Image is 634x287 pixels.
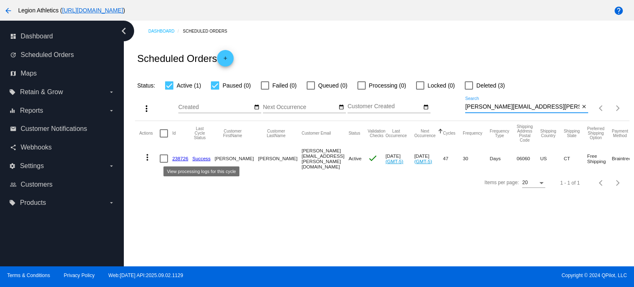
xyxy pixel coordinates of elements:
[386,159,403,164] a: (GMT-5)
[581,104,587,110] mat-icon: close
[177,81,201,90] span: Active (1)
[368,121,386,146] mat-header-cell: Validation Checks
[9,163,16,169] i: settings
[324,273,627,278] span: Copyright © 2024 QPilot, LLC
[222,81,251,90] span: Paused (0)
[139,121,160,146] mat-header-cell: Actions
[10,52,17,58] i: update
[7,273,50,278] a: Terms & Conditions
[9,107,16,114] i: equalizer
[183,25,234,38] a: Scheduled Orders
[593,175,610,191] button: Previous page
[10,126,17,132] i: email
[148,25,183,38] a: Dashboard
[215,146,258,171] mat-cell: [PERSON_NAME]
[18,7,125,14] span: Legion Athletics ( )
[142,152,152,162] mat-icon: more_vert
[368,153,378,163] mat-icon: check
[178,104,253,111] input: Created
[465,104,580,110] input: Search
[10,178,115,191] a: people_outline Customers
[610,100,626,116] button: Next page
[302,146,349,171] mat-cell: [PERSON_NAME][EMAIL_ADDRESS][PERSON_NAME][DOMAIN_NAME]
[443,131,455,136] button: Change sorting for Cycles
[414,129,436,138] button: Change sorting for NextOccurrenceUtc
[428,81,455,90] span: Locked (0)
[21,51,74,59] span: Scheduled Orders
[10,181,17,188] i: people_outline
[258,146,301,171] mat-cell: [PERSON_NAME]
[580,103,588,111] button: Clear
[10,122,115,135] a: email Customer Notifications
[593,100,610,116] button: Previous page
[272,81,297,90] span: Failed (0)
[108,89,115,95] i: arrow_drop_down
[10,33,17,40] i: dashboard
[10,30,115,43] a: dashboard Dashboard
[137,82,155,89] span: Status:
[21,181,52,188] span: Customers
[192,156,211,161] a: Success
[10,141,115,154] a: share Webhooks
[215,129,251,138] button: Change sorting for CustomerFirstName
[476,81,505,90] span: Deleted (3)
[21,33,53,40] span: Dashboard
[3,6,13,16] mat-icon: arrow_back
[386,129,407,138] button: Change sorting for LastOccurrenceUtc
[490,146,517,171] mat-cell: Days
[263,104,337,111] input: Next Occurrence
[137,50,233,66] h2: Scheduled Orders
[463,146,490,171] mat-cell: 30
[517,146,540,171] mat-cell: 06060
[540,146,564,171] mat-cell: US
[348,156,362,161] span: Active
[10,67,115,80] a: map Maps
[62,7,123,14] a: [URL][DOMAIN_NAME]
[117,24,130,38] i: chevron_left
[10,144,17,151] i: share
[108,107,115,114] i: arrow_drop_down
[564,146,587,171] mat-cell: CT
[517,124,533,142] button: Change sorting for ShippingPostcode
[258,129,294,138] button: Change sorting for CustomerLastName
[423,104,429,111] mat-icon: date_range
[254,104,260,111] mat-icon: date_range
[20,107,43,114] span: Reports
[348,131,360,136] button: Change sorting for Status
[302,131,331,136] button: Change sorting for CustomerEmail
[463,131,482,136] button: Change sorting for Frequency
[192,126,207,140] button: Change sorting for LastProcessingCycleId
[587,146,612,171] mat-cell: Free Shipping
[369,81,406,90] span: Processing (0)
[522,180,528,185] span: 20
[10,48,115,62] a: update Scheduled Orders
[142,104,151,114] mat-icon: more_vert
[20,199,46,206] span: Products
[587,126,605,140] button: Change sorting for PreferredShippingOption
[20,162,44,170] span: Settings
[348,104,422,111] input: Customer Created
[610,175,626,191] button: Next page
[108,163,115,169] i: arrow_drop_down
[338,104,344,111] mat-icon: date_range
[21,70,37,77] span: Maps
[318,81,348,90] span: Queued (0)
[490,129,509,138] button: Change sorting for FrequencyType
[172,156,188,161] a: 238726
[220,55,230,65] mat-icon: add
[614,6,624,16] mat-icon: help
[21,144,52,151] span: Webhooks
[9,89,16,95] i: local_offer
[560,180,580,186] div: 1 - 1 of 1
[172,131,175,136] button: Change sorting for Id
[386,146,414,171] mat-cell: [DATE]
[564,129,580,138] button: Change sorting for ShippingState
[20,88,63,96] span: Retain & Grow
[522,180,545,186] mat-select: Items per page:
[414,146,443,171] mat-cell: [DATE]
[109,273,183,278] a: Web:[DATE] API:2025.09.02.1129
[21,125,87,133] span: Customer Notifications
[443,146,463,171] mat-cell: 47
[108,199,115,206] i: arrow_drop_down
[485,180,519,185] div: Items per page:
